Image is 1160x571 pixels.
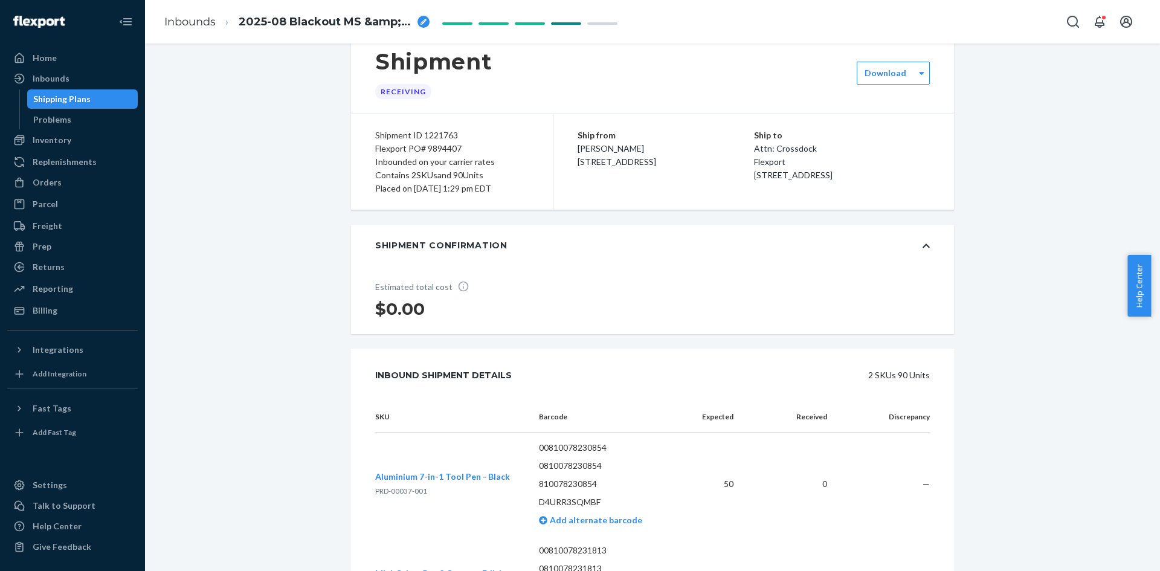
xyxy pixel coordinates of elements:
th: Received [743,402,836,433]
div: Help Center [33,520,82,532]
a: Billing [7,301,138,320]
a: Problems [27,110,138,129]
a: Inbounds [7,69,138,88]
p: Flexport [754,155,930,169]
div: Replenishments [33,156,97,168]
th: Barcode [529,402,683,433]
h1: Shipment [375,49,492,74]
div: Flexport PO# 9894407 [375,142,529,155]
ol: breadcrumbs [155,4,439,40]
span: Aluminium 7-in-1 Tool Pen - Black [375,471,510,482]
div: Integrations [33,344,83,356]
div: Problems [33,114,71,126]
a: Reporting [7,279,138,298]
a: Home [7,48,138,68]
div: Prep [33,240,51,253]
a: Add Fast Tag [7,423,138,442]
img: Flexport logo [13,16,65,28]
button: Integrations [7,340,138,360]
button: Open notifications [1087,10,1112,34]
a: Shipping Plans [27,89,138,109]
span: 2025-08 Blackout MS &amp; Black Tool Pen Transfer [239,15,413,30]
div: Freight [33,220,62,232]
p: D4URR3SQMBF [539,496,674,508]
div: Inbounds [33,73,69,85]
button: Open Search Box [1061,10,1085,34]
div: Contains 2 SKUs and 90 Units [375,169,529,182]
button: Help Center [1127,255,1151,317]
div: Parcel [33,198,58,210]
div: 2 SKUs 90 Units [539,363,930,387]
span: Add alternate barcode [547,515,642,525]
p: 810078230854 [539,478,674,490]
div: Shipping Plans [33,93,91,105]
p: Attn: Crossdock [754,142,930,155]
a: Settings [7,476,138,495]
div: Inbounded on your carrier rates [375,155,529,169]
th: Discrepancy [837,402,930,433]
p: Estimated total cost [375,280,478,293]
p: Ship from [578,129,754,142]
div: Placed on [DATE] 1:29 pm EDT [375,182,529,195]
a: Freight [7,216,138,236]
p: 00810078230854 [539,442,674,454]
a: Inbounds [164,15,216,28]
div: Receiving [375,84,431,99]
a: Returns [7,257,138,277]
p: Ship to [754,129,930,142]
div: Talk to Support [33,500,95,512]
button: Fast Tags [7,399,138,418]
a: Add alternate barcode [539,515,642,525]
span: PRD-00037-001 [375,486,427,495]
div: Returns [33,261,65,273]
th: Expected [683,402,743,433]
div: Billing [33,305,57,317]
div: Give Feedback [33,541,91,553]
div: Inventory [33,134,71,146]
div: Home [33,52,57,64]
div: Add Fast Tag [33,427,76,437]
a: Orders [7,173,138,192]
a: Prep [7,237,138,256]
div: Reporting [33,283,73,295]
a: Inventory [7,131,138,150]
a: Help Center [7,517,138,536]
span: [PERSON_NAME] [STREET_ADDRESS] [578,143,656,167]
a: Talk to Support [7,496,138,515]
button: Close Navigation [114,10,138,34]
a: Replenishments [7,152,138,172]
label: Download [865,67,906,79]
p: 0810078230854 [539,460,674,472]
td: 0 [743,433,836,536]
p: 00810078231813 [539,544,674,556]
div: Settings [33,479,67,491]
th: SKU [375,402,529,433]
div: Shipment ID 1221763 [375,129,529,142]
button: Give Feedback [7,537,138,556]
td: 50 [683,433,743,536]
span: [STREET_ADDRESS] [754,170,833,180]
span: — [923,479,930,489]
div: Inbound Shipment Details [375,363,512,387]
button: Open account menu [1114,10,1138,34]
h1: $0.00 [375,298,478,320]
a: Parcel [7,195,138,214]
div: Shipment Confirmation [375,239,507,251]
div: Add Integration [33,369,86,379]
div: Fast Tags [33,402,71,415]
a: Add Integration [7,364,138,384]
div: Orders [33,176,62,189]
button: Aluminium 7-in-1 Tool Pen - Black [375,471,510,483]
